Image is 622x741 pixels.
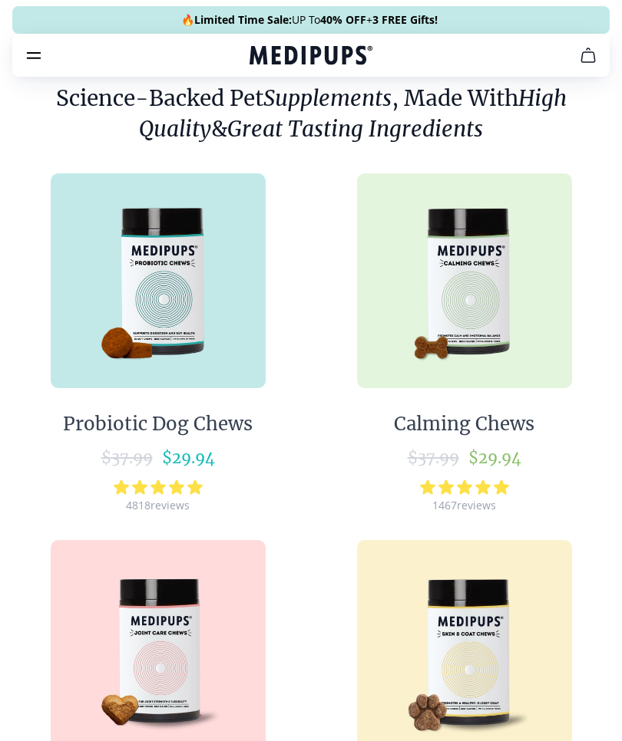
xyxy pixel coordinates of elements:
[320,160,608,512] a: Calming Chews - MedipupsCalming Chews$37.99$29.941467reviews
[570,37,607,74] button: cart
[162,448,215,467] span: $ 29.94
[181,12,438,28] span: 🔥 UP To +
[250,44,372,70] a: Medipups
[126,498,190,512] div: 4818 reviews
[9,83,613,144] h1: Science-Backed Pet , Made With &
[408,448,459,467] span: $ 37.99
[101,448,153,467] span: $ 37.99
[263,84,392,112] i: Supplements
[25,46,43,64] button: burger-menu
[63,413,253,436] div: Probiotic Dog Chews
[14,160,302,512] a: Probiotic Dog Chews - MedipupsProbiotic Dog Chews$37.99$29.944818reviews
[51,173,266,388] img: Probiotic Dog Chews - Medipups
[357,173,572,388] img: Calming Chews - Medipups
[227,115,483,143] i: Great Tasting Ingredients
[394,413,534,436] div: Calming Chews
[432,498,496,512] div: 1467 reviews
[468,448,521,467] span: $ 29.94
